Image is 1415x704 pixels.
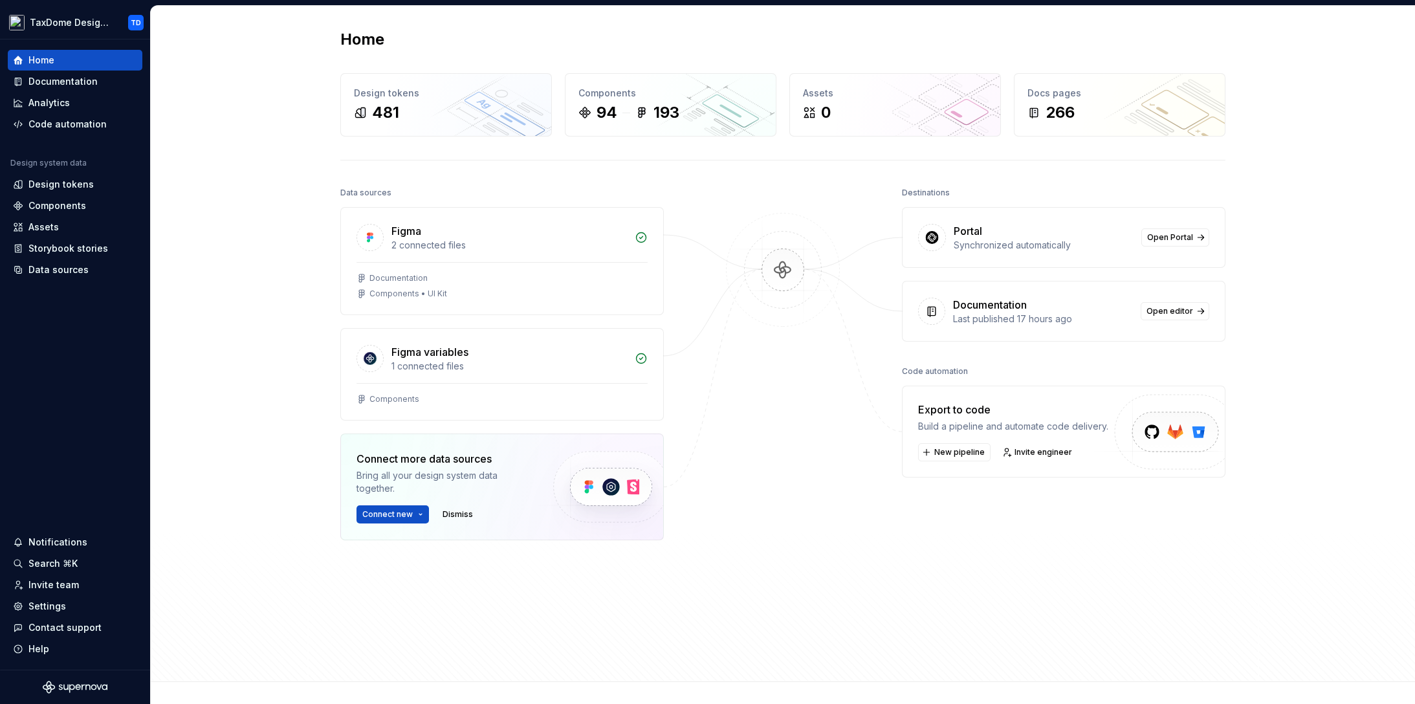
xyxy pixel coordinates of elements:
div: Invite team [28,578,79,591]
button: New pipeline [918,443,991,461]
a: Components94193 [565,73,776,137]
a: Figma2 connected filesDocumentationComponents • UI Kit [340,207,664,315]
div: Code automation [28,118,107,131]
a: Data sources [8,259,142,280]
div: Settings [28,600,66,613]
button: Contact support [8,617,142,638]
button: Search ⌘K [8,553,142,574]
h2: Home [340,29,384,50]
div: Components [369,394,419,404]
a: Components [8,195,142,216]
a: Analytics [8,93,142,113]
div: 94 [597,102,617,123]
div: 1 connected files [391,360,627,373]
div: Figma [391,223,421,239]
div: Assets [28,221,59,234]
div: Docs pages [1027,87,1212,100]
div: Build a pipeline and automate code delivery. [918,420,1108,433]
div: Assets [803,87,987,100]
div: Design tokens [28,178,94,191]
div: Storybook stories [28,242,108,255]
a: Docs pages266 [1014,73,1225,137]
div: Help [28,643,49,655]
a: Assets [8,217,142,237]
a: Assets0 [789,73,1001,137]
a: Storybook stories [8,238,142,259]
div: Components [578,87,763,100]
div: Export to code [918,402,1108,417]
div: Components [28,199,86,212]
a: Invite engineer [998,443,1078,461]
div: Documentation [953,297,1027,313]
a: Open Portal [1141,228,1209,247]
div: Bring all your design system data together. [356,469,531,495]
span: Dismiss [443,509,473,520]
span: Invite engineer [1015,447,1072,457]
img: da704ea1-22e8-46cf-95f8-d9f462a55abe.png [9,15,25,30]
button: Notifications [8,532,142,553]
a: Figma variables1 connected filesComponents [340,328,664,421]
a: Design tokens481 [340,73,552,137]
div: Components • UI Kit [369,289,447,299]
button: Help [8,639,142,659]
div: TaxDome Design System [30,16,113,29]
span: Open Portal [1147,232,1193,243]
span: New pipeline [934,447,985,457]
div: Documentation [28,75,98,88]
div: 2 connected files [391,239,627,252]
div: Search ⌘K [28,557,78,570]
div: Code automation [902,362,968,380]
div: Notifications [28,536,87,549]
a: Documentation [8,71,142,92]
div: Synchronized automatically [954,239,1134,252]
div: Design system data [10,158,87,168]
div: Last published 17 hours ago [953,313,1133,325]
div: Design tokens [354,87,538,100]
div: Destinations [902,184,950,202]
a: Design tokens [8,174,142,195]
svg: Supernova Logo [43,681,107,694]
div: 193 [653,102,679,123]
div: 0 [821,102,831,123]
div: Documentation [369,273,428,283]
div: Connect more data sources [356,451,531,467]
a: Open editor [1141,302,1209,320]
button: Connect new [356,505,429,523]
span: Open editor [1146,306,1193,316]
button: TaxDome Design SystemTD [3,8,148,36]
a: Home [8,50,142,71]
div: Analytics [28,96,70,109]
div: Data sources [340,184,391,202]
button: Dismiss [437,505,479,523]
span: Connect new [362,509,413,520]
div: Data sources [28,263,89,276]
div: TD [131,17,141,28]
div: Portal [954,223,982,239]
div: Home [28,54,54,67]
a: Code automation [8,114,142,135]
a: Invite team [8,575,142,595]
div: 266 [1046,102,1075,123]
div: 481 [372,102,399,123]
div: Contact support [28,621,102,634]
div: Figma variables [391,344,468,360]
a: Settings [8,596,142,617]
